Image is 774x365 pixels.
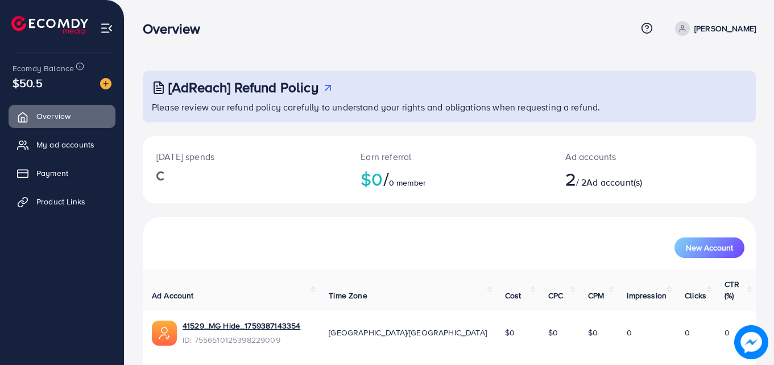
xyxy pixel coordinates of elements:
[725,278,739,301] span: CTR (%)
[9,105,115,128] a: Overview
[694,22,756,35] p: [PERSON_NAME]
[100,22,113,35] img: menu
[565,166,576,192] span: 2
[152,290,194,301] span: Ad Account
[389,177,426,188] span: 0 member
[152,321,177,346] img: ic-ads-acc.e4c84228.svg
[685,327,690,338] span: 0
[685,290,706,301] span: Clicks
[725,327,730,338] span: 0
[329,327,487,338] span: [GEOGRAPHIC_DATA]/[GEOGRAPHIC_DATA]
[36,196,85,207] span: Product Links
[36,139,94,150] span: My ad accounts
[361,150,537,163] p: Earn referral
[565,150,692,163] p: Ad accounts
[548,327,558,338] span: $0
[36,167,68,179] span: Payment
[627,290,667,301] span: Impression
[168,79,318,96] h3: [AdReach] Refund Policy
[152,100,749,114] p: Please review our refund policy carefully to understand your rights and obligations when requesti...
[36,110,71,122] span: Overview
[183,334,300,346] span: ID: 7556510125398229009
[674,237,744,258] button: New Account
[548,290,563,301] span: CPC
[9,190,115,213] a: Product Links
[734,325,768,359] img: image
[11,16,88,34] img: logo
[9,162,115,184] a: Payment
[100,78,111,89] img: image
[143,20,209,37] h3: Overview
[588,327,598,338] span: $0
[565,168,692,190] h2: / 2
[9,133,115,156] a: My ad accounts
[13,75,43,91] span: $50.5
[183,320,300,331] a: 41529_MG Hide_1759387143354
[670,21,756,36] a: [PERSON_NAME]
[383,166,389,192] span: /
[13,63,74,74] span: Ecomdy Balance
[505,290,521,301] span: Cost
[361,168,537,190] h2: $0
[156,150,333,163] p: [DATE] spends
[686,244,733,252] span: New Account
[329,290,367,301] span: Time Zone
[505,327,515,338] span: $0
[586,176,642,188] span: Ad account(s)
[627,327,632,338] span: 0
[588,290,604,301] span: CPM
